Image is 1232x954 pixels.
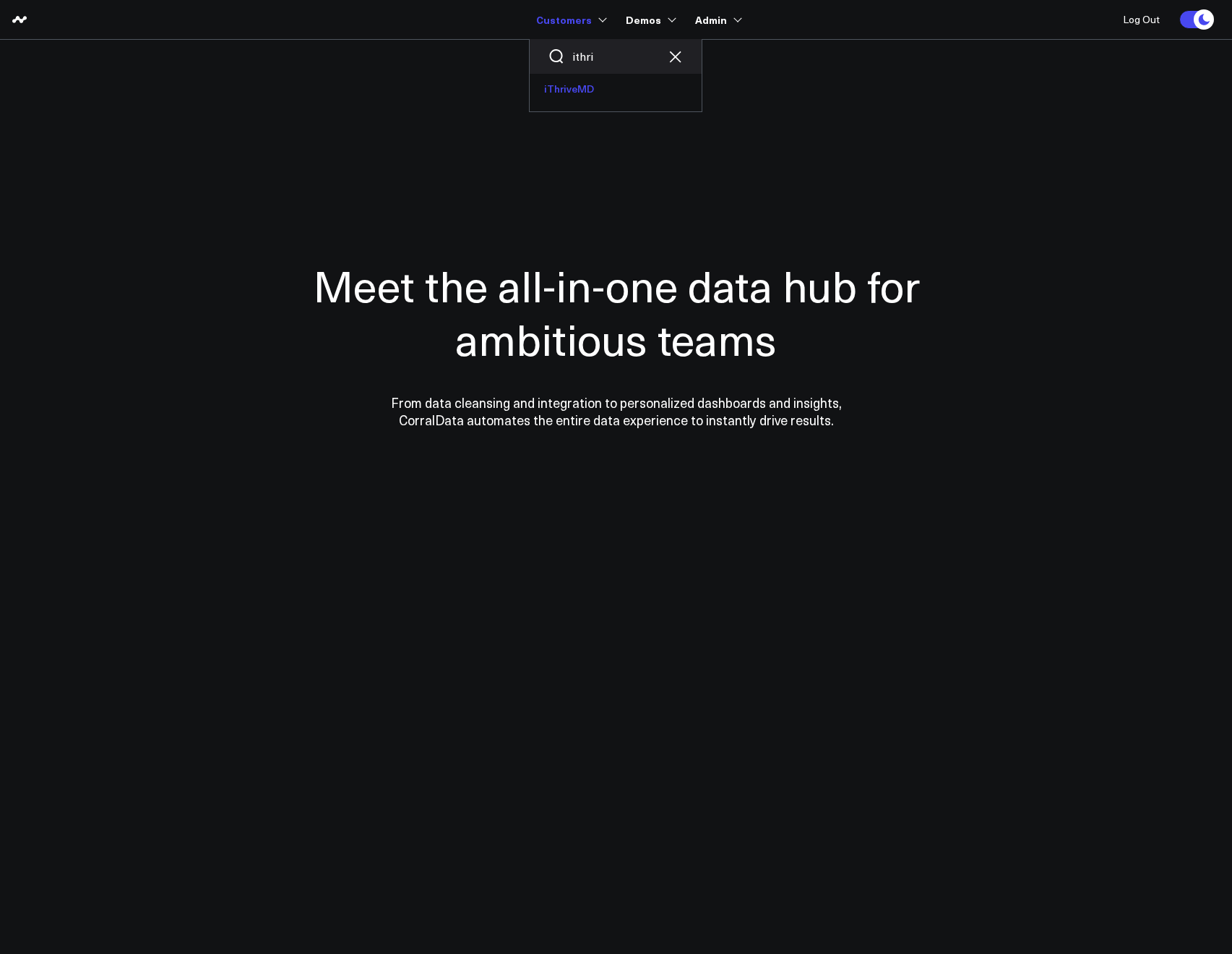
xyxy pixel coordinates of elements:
[360,394,873,429] p: From data cleansing and integration to personalized dashboards and insights, CorralData automates...
[666,48,684,65] button: Clear search
[572,48,659,64] input: Search customers input
[262,258,970,365] h1: Meet the all-in-one data hub for ambitious teams
[695,7,739,33] a: Admin
[626,7,673,33] a: Demos
[536,7,604,33] a: Customers
[530,74,702,104] a: iThriveMD
[548,48,565,65] button: Search customers button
